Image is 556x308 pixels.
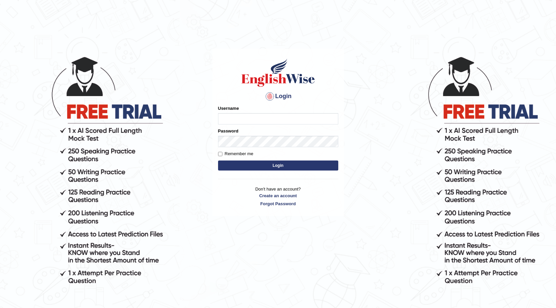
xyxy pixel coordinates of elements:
[218,193,338,199] a: Create an account
[240,58,316,88] img: Logo of English Wise sign in for intelligent practice with AI
[218,186,338,207] p: Don't have an account?
[218,91,338,102] h4: Login
[218,161,338,171] button: Login
[218,128,238,134] label: Password
[218,105,239,111] label: Username
[218,150,253,157] label: Remember me
[218,201,338,207] a: Forgot Password
[218,152,222,156] input: Remember me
